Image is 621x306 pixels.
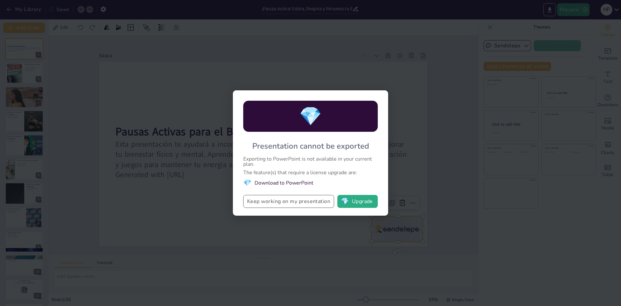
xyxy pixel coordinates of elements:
li: Download to PowerPoint [243,178,378,187]
span: diamond [243,178,251,187]
div: The feature(s) that require a license upgrade are: [243,170,378,175]
span: diamond [299,104,322,129]
span: diamond [341,198,349,205]
div: Presentation cannot be exported [252,141,369,151]
button: Keep working on my presentation [243,195,334,208]
div: Exporting to PowerPoint is not available in your current plan. [243,156,378,167]
button: diamondUpgrade [337,195,378,208]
